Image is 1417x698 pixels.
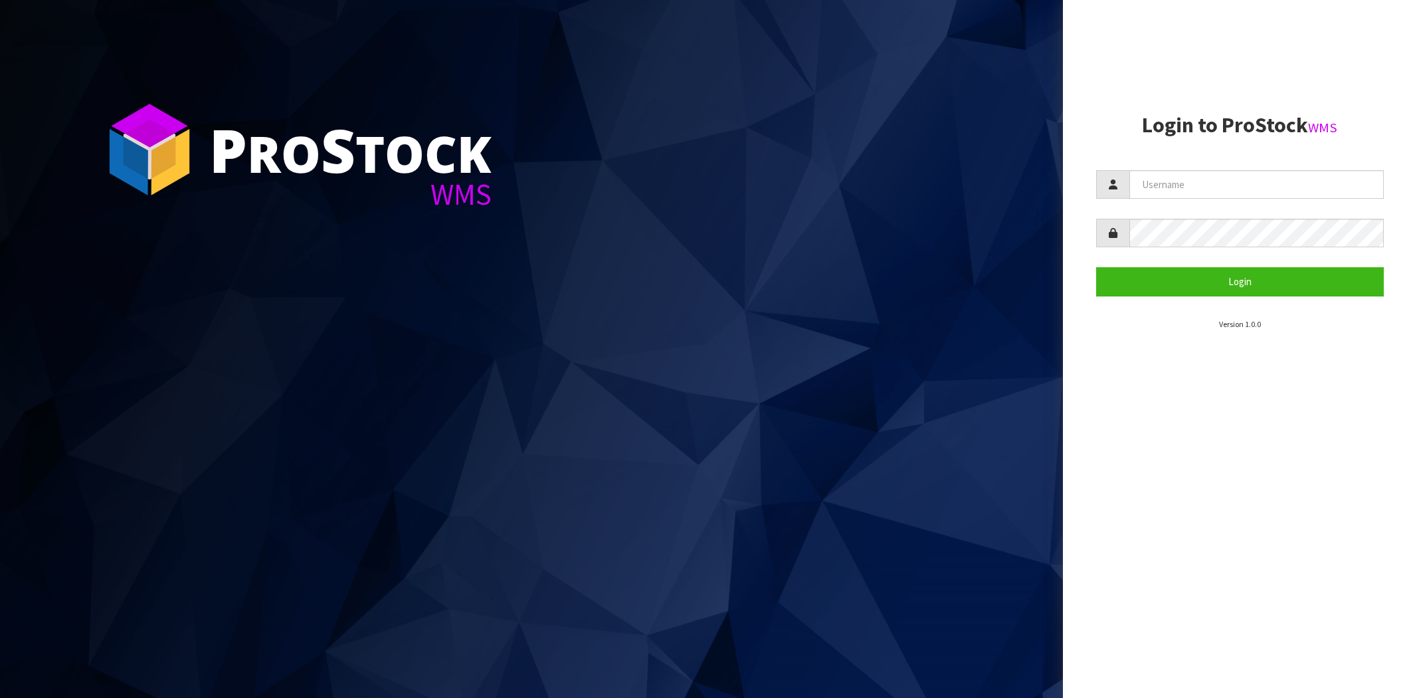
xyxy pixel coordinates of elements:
img: ProStock Cube [100,100,199,199]
small: WMS [1308,119,1337,136]
div: WMS [209,179,492,209]
span: P [209,109,247,190]
small: Version 1.0.0 [1219,319,1261,329]
span: S [321,109,355,190]
h2: Login to ProStock [1096,114,1384,137]
button: Login [1096,267,1384,296]
div: ro tock [209,120,492,179]
input: Username [1129,170,1384,199]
